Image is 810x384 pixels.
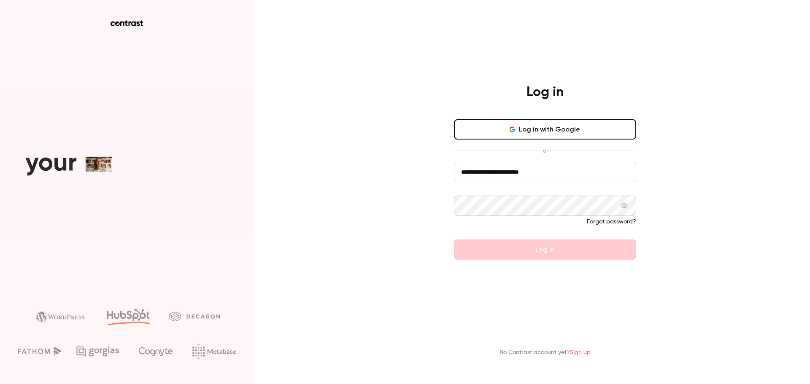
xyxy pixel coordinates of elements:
button: Log in with Google [454,119,636,140]
h4: Log in [526,84,564,101]
img: decagon [169,311,220,321]
p: No Contrast account yet? [499,348,591,357]
span: or [538,146,552,155]
a: Sign up [570,349,591,355]
a: Forgot password? [587,219,636,225]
